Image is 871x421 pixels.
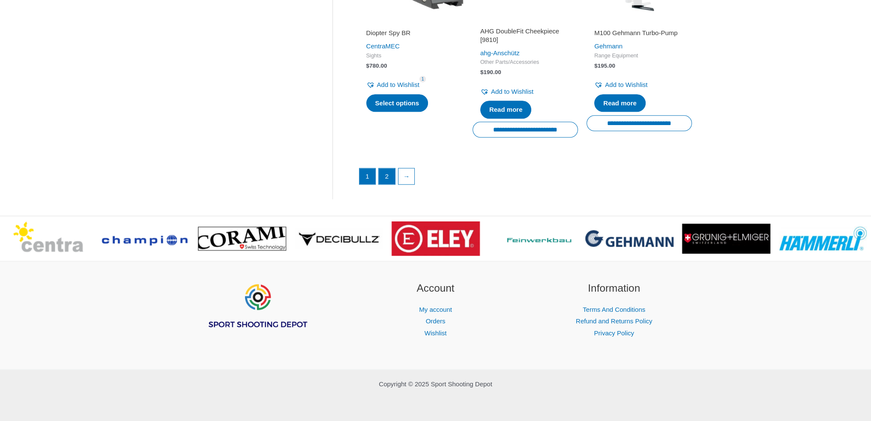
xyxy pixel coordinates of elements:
[419,76,426,82] span: 1
[594,29,684,40] a: M100 Gehmann Turbo-Pump
[366,52,456,60] span: Sights
[480,49,520,57] a: ahg-Anschütz
[366,29,456,37] h2: Diopter Spy BR
[179,281,336,350] aside: Footer Widget 1
[359,168,692,189] nav: Product Pagination
[392,221,479,256] img: brand logo
[366,17,456,27] iframe: Customer reviews powered by Trustpilot
[379,168,395,185] a: Page 2
[480,27,570,47] a: AHG DoubleFit Cheekpiece [9810]
[179,378,693,390] p: Copyright © 2025 Sport Shooting Depot
[357,304,514,340] nav: Account
[398,168,415,185] a: →
[480,69,484,75] span: $
[480,86,533,98] a: Add to Wishlist
[480,59,570,66] span: Other Parts/Accessories
[377,81,419,88] span: Add to Wishlist
[491,88,533,95] span: Add to Wishlist
[594,42,623,50] a: Gehmann
[366,63,370,69] span: $
[605,81,647,88] span: Add to Wishlist
[594,63,615,69] bdi: 195.00
[576,317,652,325] a: Refund and Returns Policy
[594,29,684,37] h2: M100 Gehmann Turbo-Pump
[386,42,400,50] a: MEC
[480,69,501,75] bdi: 190.00
[536,304,693,340] nav: Information
[366,79,419,91] a: Add to Wishlist
[536,281,693,296] h2: Information
[366,42,386,50] a: Centra
[366,63,387,69] bdi: 780.00
[366,94,428,112] a: Select options for “Diopter Spy BR”
[480,17,570,27] iframe: Customer reviews powered by Trustpilot
[357,281,514,339] aside: Footer Widget 2
[419,306,452,313] a: My account
[594,17,684,27] iframe: Customer reviews powered by Trustpilot
[594,63,598,69] span: $
[594,79,647,91] a: Add to Wishlist
[480,101,532,119] a: Read more about “AHG DoubleFit Cheekpiece [9810]”
[536,281,693,339] aside: Footer Widget 3
[357,281,514,296] h2: Account
[583,306,645,313] a: Terms And Conditions
[425,329,447,337] a: Wishlist
[366,29,456,40] a: Diopter Spy BR
[480,27,570,44] h2: AHG DoubleFit Cheekpiece [9810]
[359,168,376,185] span: Page 1
[594,94,646,112] a: Read more about “M100 Gehmann Turbo-Pump”
[594,52,684,60] span: Range Equipment
[594,329,634,337] a: Privacy Policy
[426,317,446,325] a: Orders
